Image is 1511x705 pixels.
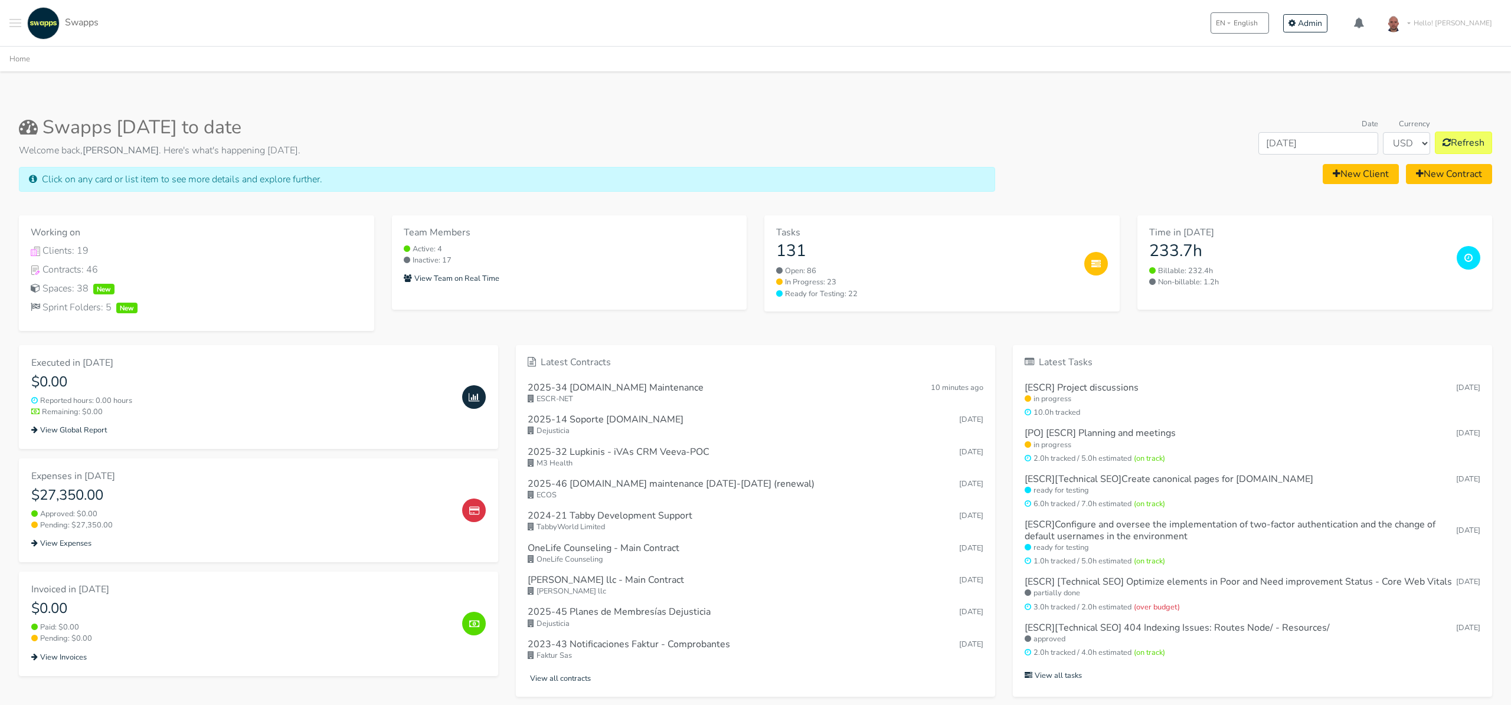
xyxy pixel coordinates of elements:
[1025,394,1480,405] small: in progress
[1025,514,1480,572] a: [ESCR]Configure and oversee the implementation of two-factor authentication and the change of def...
[959,478,983,489] span: Oct 01, 2025 11:12
[31,633,453,644] small: Pending: $0.00
[1435,132,1492,154] button: Refresh
[31,358,453,369] h6: Executed in [DATE]
[31,247,40,256] img: Clients Icon
[1134,499,1165,509] span: (on track)
[528,382,704,394] h6: 2025-34 [DOMAIN_NAME] Maintenance
[1134,556,1165,566] span: (on track)
[528,506,983,537] a: 2024-21 Tabby Development Support [DATE] TabbyWorld Limited
[27,7,60,40] img: swapps-linkedin-v2.jpg
[528,458,983,469] small: M3 Health
[1134,453,1165,464] span: (on track)
[1377,6,1502,40] a: Hello! [PERSON_NAME]
[31,584,453,595] h6: Invoiced in [DATE]
[1025,499,1480,510] small: 6.0h tracked / 7.0h estimated
[528,639,730,650] h6: 2023-43 Notificaciones Faktur - Comprobantes
[1025,440,1480,451] small: in progress
[116,303,138,313] span: New
[19,116,995,139] h2: Swapps [DATE] to date
[1025,556,1480,567] small: 1.0h tracked / 5.0h estimated
[404,227,735,238] h6: Team Members
[31,300,362,314] div: Sprint Folders: 5
[1025,670,1082,681] small: View all tasks
[528,554,983,565] small: OneLife Counseling
[528,394,983,405] small: ESCR-NET
[1025,407,1480,418] small: 10.0h tracked
[31,425,107,435] small: View Global Report
[1025,618,1480,664] a: [ESCR][Technical SEO] 404 Indexing Issues: Routes Node/ - Resources/ [DATE] approved 2.0h tracked...
[31,406,453,418] small: Remaining: $0.00
[1025,428,1176,439] h6: [PO] [ESCR] Planning and meetings
[1025,519,1456,542] h6: [ESCR]Configure and oversee the implementation of two-factor authentication and the change of def...
[1025,634,1480,645] small: approved
[31,538,91,549] small: View Expenses
[31,622,453,633] small: Paid: $0.00
[31,600,453,617] h4: $0.00
[31,373,453,391] h4: $0.00
[19,458,498,562] a: Expenses in [DATE] $27,350.00 Approved: $0.00 Pending: $27,350.00 View Expenses
[1134,647,1165,658] span: (on track)
[65,16,99,29] span: Swapps
[1025,357,1480,368] h6: Latest Tasks
[1298,18,1322,29] span: Admin
[931,382,983,393] span: Oct 07, 2025 10:26
[528,447,709,458] h6: 2025-32 Lupkinis - iVAs CRM Veeva-POC
[31,652,87,663] small: View Invoices
[1025,572,1480,618] a: [ESCR] [Technical SEO] Optimize elements in Poor and Need improvement Status - Core Web Vitals [D...
[1025,542,1480,553] small: ready for testing
[31,263,362,277] div: Contracts: 46
[404,273,499,284] small: View Team on Real Time
[31,509,453,520] small: Approved: $0.00
[776,288,1075,300] small: Ready for Testing: 22
[1283,14,1327,32] a: Admin
[1025,453,1480,464] small: 2.0h tracked / 5.0h estimated
[1025,485,1480,496] small: ready for testing
[528,442,983,474] a: 2025-32 Lupkinis - iVAs CRM Veeva-POC [DATE] M3 Health
[776,265,1075,277] a: Open: 86
[1399,119,1430,130] label: Currency
[1149,277,1448,288] small: Non-billable: 1.2h
[1025,647,1480,658] small: 2.0h tracked / 4.0h estimated
[528,409,983,441] a: 2025-14 Soporte [DOMAIN_NAME] [DATE] Dejusticia
[31,263,362,277] a: Contracts IconContracts: 46
[528,538,983,570] a: OneLife Counseling - Main Contract [DATE] OneLife Counseling
[404,255,735,266] small: Inactive: 17
[31,244,362,258] div: Clients: 19
[528,425,983,437] small: Dejusticia
[1234,18,1258,28] span: English
[528,378,983,409] a: 2025-34 [DOMAIN_NAME] Maintenance 10 minutes ago ESCR-NET
[1025,622,1330,634] h6: [ESCR][Technical SEO] 404 Indexing Issues: Routes Node/ - Resources/
[1025,602,1480,613] small: 3.0h tracked / 2.0h estimated
[24,7,99,40] a: Swapps
[1025,588,1480,599] small: partially done
[528,673,591,684] small: View all contracts
[19,143,995,158] p: Welcome back, . Here's what's happening [DATE].
[1025,469,1480,515] a: [ESCR][Technical SEO]Create canonical pages for [DOMAIN_NAME] [DATE] ready for testing 6.0h track...
[1025,668,1480,682] a: View all tasks
[9,7,21,40] button: Toggle navigation menu
[1025,423,1480,469] a: [PO] [ESCR] Planning and meetings [DATE] in progress 2.0h tracked / 5.0h estimated(on track)
[1149,265,1448,277] small: Billable: 232.4h
[1456,428,1480,439] small: [DATE]
[959,543,983,553] span: Sep 25, 2025 17:57
[776,277,1075,288] a: In Progress: 23
[528,474,983,506] a: 2025-46 [DOMAIN_NAME] maintenance [DATE]-[DATE] (renewal) [DATE] ECOS
[31,395,453,406] small: Reported hours: 0.00 hours
[528,414,683,425] h6: 2025-14 Soporte [DOMAIN_NAME]
[1456,474,1480,485] small: [DATE]
[528,634,983,666] a: 2023-43 Notificaciones Faktur - Comprobantes [DATE] Faktur Sas
[1025,576,1452,588] h6: [ESCR] [Technical SEO] Optimize elements in Poor and Need improvement Status - Core Web Vitals
[1025,378,1480,424] a: [ESCR] Project discussions [DATE] in progress 10.0h tracked
[776,241,1075,261] h3: 131
[528,570,983,602] a: [PERSON_NAME] llc - Main Contract [DATE] [PERSON_NAME] llc
[31,471,453,482] h6: Expenses in [DATE]
[1323,164,1399,184] a: New Client
[1456,576,1480,588] small: [DATE]
[31,281,362,296] div: Spaces: 38
[528,602,983,634] a: 2025-45 Planes de Membresías Dejusticia [DATE] Dejusticia
[959,447,983,457] span: Oct 02, 2025 15:51
[1149,241,1448,261] h3: 233.7h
